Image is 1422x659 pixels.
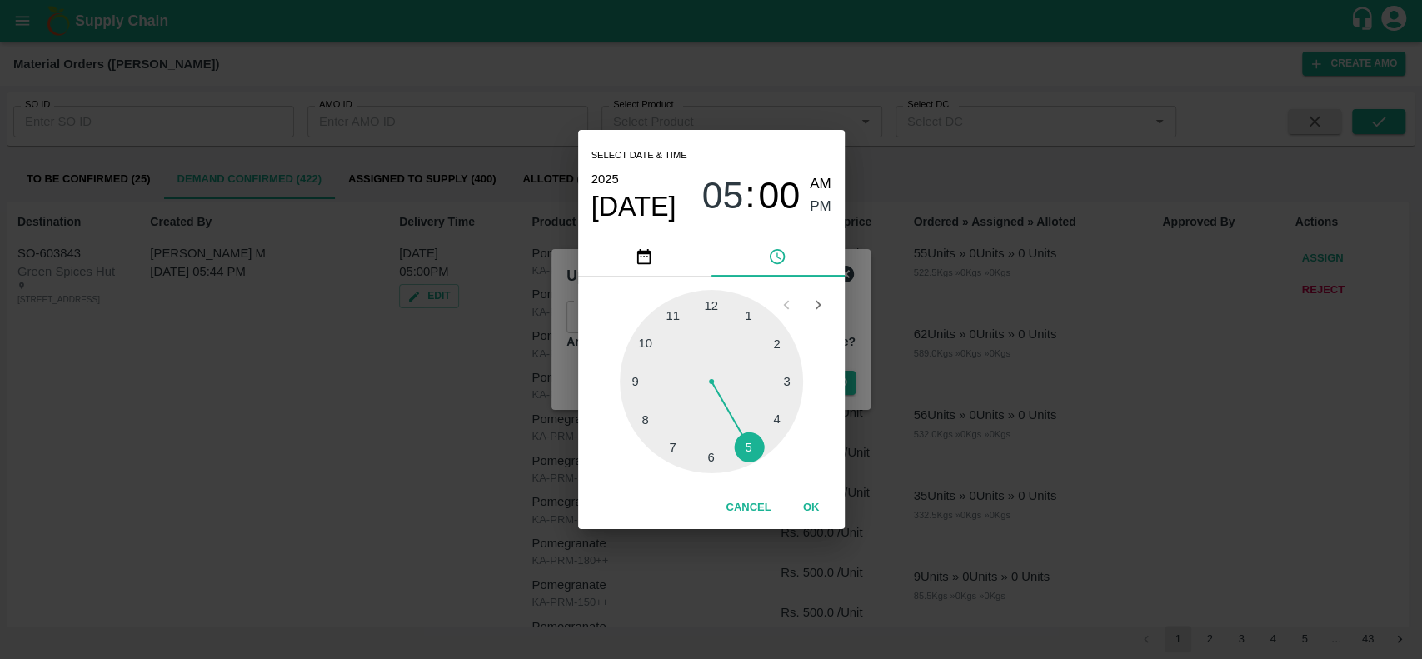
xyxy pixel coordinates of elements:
[711,237,845,277] button: pick time
[578,237,711,277] button: pick date
[701,174,743,217] span: 05
[591,190,676,223] button: [DATE]
[591,168,619,190] button: 2025
[701,173,743,217] button: 05
[758,173,800,217] button: 00
[810,196,831,218] button: PM
[591,143,687,168] span: Select date & time
[745,173,755,217] span: :
[758,174,800,217] span: 00
[719,493,777,522] button: Cancel
[785,493,838,522] button: OK
[810,173,831,196] button: AM
[802,289,834,321] button: Open next view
